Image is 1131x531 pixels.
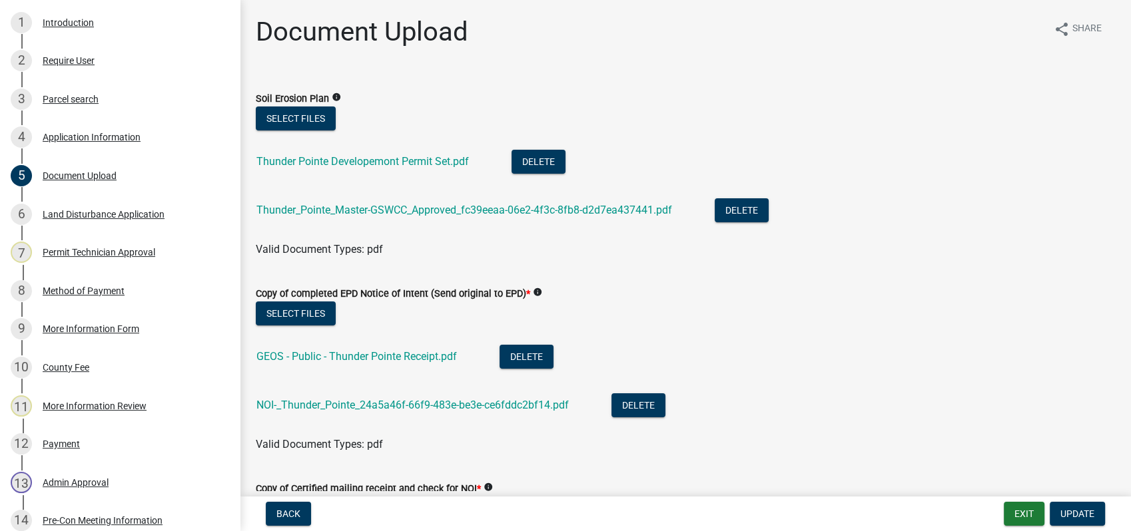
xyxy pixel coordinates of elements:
[256,106,336,130] button: Select files
[43,478,109,487] div: Admin Approval
[11,395,32,417] div: 11
[43,94,99,104] div: Parcel search
[43,56,95,65] div: Require User
[256,94,329,104] label: Soil Erosion Plan
[43,401,147,411] div: More Information Review
[266,502,311,526] button: Back
[11,88,32,110] div: 3
[11,472,32,493] div: 13
[11,165,32,186] div: 5
[1060,508,1094,519] span: Update
[500,351,554,364] wm-modal-confirm: Delete Document
[256,289,530,299] label: Copy of completed EPD Notice of Intent (Send original to EPD)
[11,50,32,71] div: 2
[715,205,769,218] wm-modal-confirm: Delete Document
[11,510,32,531] div: 14
[256,243,383,256] span: Valid Document Types: pdf
[1054,21,1070,37] i: share
[256,204,672,216] a: Thunder_Pointe_Master-GSWCC_Approved_fc39eeaa-06e2-4f3c-8fb8-d2d7ea437441.pdf
[256,484,481,494] label: Copy of Certified mailing receipt and check for NOI
[500,345,554,369] button: Delete
[43,363,89,372] div: County Fee
[11,204,32,225] div: 6
[43,439,80,448] div: Payment
[256,399,569,411] a: NOI-_Thunder_Pointe_24a5a46f-66f9-483e-be3e-ce6fddc2bf14.pdf
[276,508,300,519] span: Back
[1072,21,1102,37] span: Share
[1043,16,1112,42] button: shareShare
[1050,502,1105,526] button: Update
[256,438,383,450] span: Valid Document Types: pdf
[332,92,341,102] i: info
[11,433,32,454] div: 12
[43,210,165,219] div: Land Disturbance Application
[1004,502,1044,526] button: Exit
[11,280,32,301] div: 8
[11,12,32,33] div: 1
[256,155,469,168] a: Thunder Pointe Developemont Permit Set.pdf
[256,16,468,48] h1: Document Upload
[11,357,32,378] div: 10
[43,132,141,142] div: Application Information
[43,248,155,257] div: Permit Technician Approval
[43,286,125,295] div: Method of Payment
[11,126,32,148] div: 4
[256,350,457,363] a: GEOS - Public - Thunder Pointe Receipt.pdf
[611,400,665,413] wm-modal-confirm: Delete Document
[43,324,139,333] div: More Information Form
[43,516,163,525] div: Pre-Con Meeting Information
[512,156,565,169] wm-modal-confirm: Delete Document
[715,198,769,222] button: Delete
[256,301,336,325] button: Select files
[611,393,665,417] button: Delete
[43,18,94,27] div: Introduction
[512,150,565,174] button: Delete
[484,482,493,492] i: info
[533,287,542,297] i: info
[43,171,117,180] div: Document Upload
[11,242,32,263] div: 7
[11,318,32,339] div: 9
